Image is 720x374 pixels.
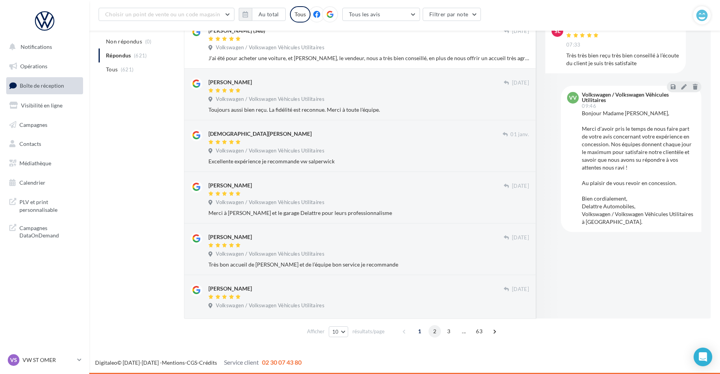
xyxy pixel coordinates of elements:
span: Calendrier [19,179,45,186]
div: Tous [290,6,311,23]
a: Calendrier [5,175,85,191]
button: Choisir un point de vente ou un code magasin [99,8,234,21]
a: Opérations [5,58,85,74]
div: Volkswagen / Volkswagen Véhicules Utilitaires [582,92,694,103]
span: ... [458,325,470,338]
button: Filtrer par note [423,8,481,21]
span: 02 30 07 43 80 [262,358,302,366]
a: Campagnes [5,117,85,133]
a: PLV et print personnalisable [5,194,85,216]
span: (621) [121,66,134,73]
a: Crédits [199,359,217,366]
div: Très très bien reçu très bien conseillé à l’écoute du client je suis très satisfaite [566,52,680,67]
span: 10 [332,329,339,335]
a: Digitaleo [95,359,117,366]
span: 01 janv. [510,131,529,138]
span: Campagnes DataOnDemand [19,223,80,239]
span: VS [10,356,17,364]
span: [DATE] [512,183,529,190]
button: Au total [252,8,286,21]
div: [PERSON_NAME] [208,182,252,189]
a: Campagnes DataOnDemand [5,220,85,242]
span: 1 [413,325,426,338]
div: [PERSON_NAME] [208,78,252,86]
span: Campagnes [19,121,47,128]
div: Très bon accueil de [PERSON_NAME] et de l’équipe bon service je recommande [208,261,529,268]
span: [DATE] [512,28,529,35]
div: Bonjour Madame [PERSON_NAME], Merci d'avoir pris le temps de nous faire part de votre avis concer... [582,109,695,226]
button: Au total [239,8,286,21]
span: Choisir un point de vente ou un code magasin [105,11,220,17]
div: Merci à [PERSON_NAME] et le garage Delattre pour leurs professionnalisme [208,209,529,217]
a: Contacts [5,136,85,152]
a: Médiathèque [5,155,85,171]
span: [DATE] [512,80,529,87]
div: Excellente expérience je recommande vw salperwick [208,158,529,165]
p: VW ST OMER [23,356,74,364]
span: PLV et print personnalisable [19,197,80,213]
span: SL [555,27,560,35]
div: Open Intercom Messenger [694,348,712,366]
span: [DATE] [512,234,529,241]
span: 3 [442,325,455,338]
span: Visibilité en ligne [21,102,62,109]
a: Mentions [162,359,185,366]
button: Notifications [5,39,82,55]
span: Volkswagen / Volkswagen Véhicules Utilitaires [216,251,324,258]
span: Boîte de réception [20,82,64,89]
div: Toujours aussi bien reçu. La fidélité est reconnue. Merci à toute l'équipe. [208,106,529,114]
span: Contacts [19,140,41,147]
div: [PERSON_NAME] [566,25,610,31]
div: [PERSON_NAME] [208,233,252,241]
button: 10 [329,326,349,337]
span: 2 [429,325,441,338]
span: [DATE] [512,286,529,293]
a: Visibilité en ligne [5,97,85,114]
span: Volkswagen / Volkswagen Véhicules Utilitaires [216,44,324,51]
span: VV [569,94,577,102]
span: 07:33 [566,42,581,48]
span: Volkswagen / Volkswagen Véhicules Utilitaires [216,302,324,309]
span: Notifications [21,43,52,50]
button: Tous les avis [342,8,420,21]
span: Service client [224,358,259,366]
div: [PERSON_NAME] [208,285,252,293]
span: Volkswagen / Volkswagen Véhicules Utilitaires [216,199,324,206]
span: 09:46 [582,104,596,109]
span: Volkswagen / Volkswagen Véhicules Utilitaires [216,96,324,103]
span: résultats/page [352,328,385,335]
a: VS VW ST OMER [6,353,83,367]
div: J'ai été pour acheter une voiture, et [PERSON_NAME], le vendeur, nous a très bien conseillé, en p... [208,54,529,62]
span: Afficher [307,328,324,335]
span: (0) [145,38,152,45]
div: [DEMOGRAPHIC_DATA][PERSON_NAME] [208,130,312,138]
span: Tous les avis [349,11,380,17]
span: Opérations [20,63,47,69]
span: Médiathèque [19,160,51,166]
span: Volkswagen / Volkswagen Véhicules Utilitaires [216,147,324,154]
span: 63 [473,325,486,338]
a: Boîte de réception [5,77,85,94]
span: © [DATE]-[DATE] - - - [95,359,302,366]
a: CGS [187,359,197,366]
span: Tous [106,66,118,73]
span: Non répondus [106,38,142,45]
